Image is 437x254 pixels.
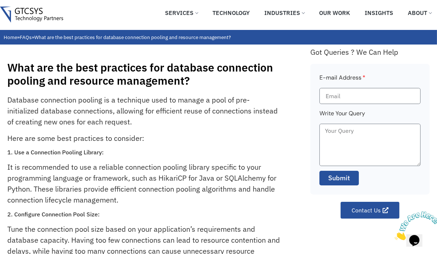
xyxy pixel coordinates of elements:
h3: 1. Use a Connection Pooling Library: [7,149,280,156]
span: Contact Us [352,207,381,213]
input: Email [319,88,421,104]
a: Contact Us [341,202,399,219]
span: » » [4,34,231,41]
a: About [402,5,437,21]
label: E-mail Address [319,73,365,88]
p: Database connection pooling is a technique used to manage a pool of pre-initialized database conn... [7,95,280,127]
p: It is recommended to use a reliable connection pooling library specific to your programming langu... [7,162,280,205]
a: Technology [207,5,255,21]
button: Submit [319,171,359,185]
img: Chat attention grabber [3,3,48,32]
h3: 2. Configure Connection Pool Size: [7,211,280,218]
span: What are the best practices for database connection pooling and resource management? [34,34,231,41]
a: FAQs [20,34,32,41]
a: Services [160,5,203,21]
p: Here are some best practices to consider: [7,133,280,144]
form: Faq Form [319,73,421,190]
h1: What are the best practices for database connection pooling and resource management? [7,61,290,87]
a: Our Work [314,5,356,21]
div: Got Queries ? We Can Help [310,47,430,57]
span: Submit [328,173,350,183]
iframe: chat widget [392,208,437,243]
a: Home [4,34,17,41]
a: Industries [259,5,310,21]
label: Write Your Query [319,109,365,124]
a: Insights [359,5,399,21]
